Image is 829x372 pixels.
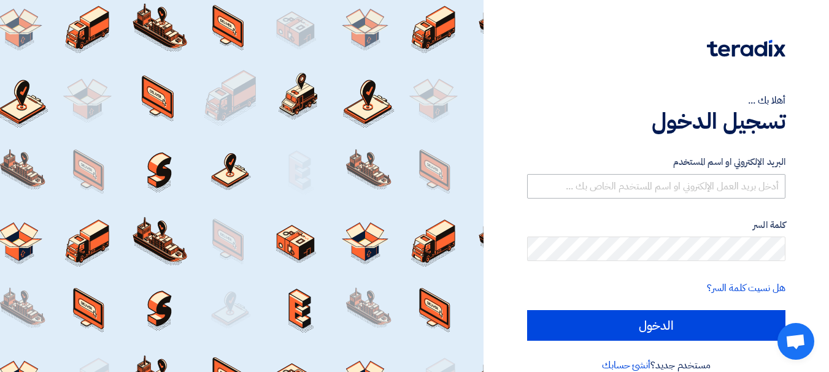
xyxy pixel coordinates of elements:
div: Open chat [777,323,814,360]
h1: تسجيل الدخول [527,108,785,135]
a: هل نسيت كلمة السر؟ [707,281,785,295]
input: أدخل بريد العمل الإلكتروني او اسم المستخدم الخاص بك ... [527,174,785,199]
input: الدخول [527,310,785,341]
div: أهلا بك ... [527,93,785,108]
label: البريد الإلكتروني او اسم المستخدم [527,155,785,169]
img: Teradix logo [707,40,785,57]
label: كلمة السر [527,218,785,232]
